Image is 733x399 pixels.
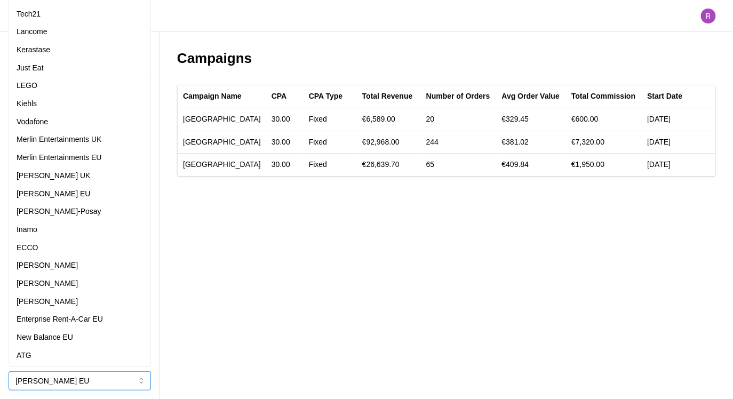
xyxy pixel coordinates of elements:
div: Number of Orders [426,91,490,102]
td: €6,589.00 [357,108,421,131]
td: 244 [421,131,497,154]
p: Inamo [17,224,37,236]
p: Vodafone [17,116,48,128]
td: [GEOGRAPHIC_DATA] [178,131,266,154]
div: Start Date [647,91,682,102]
td: [GEOGRAPHIC_DATA] [178,108,266,131]
p: Kerastase [17,44,50,56]
p: Enterprise Rent-A-Car EU [17,314,103,325]
div: CPA [272,91,287,102]
img: Ryan Gribben [701,9,716,23]
td: 30.00 [266,154,304,176]
div: Total Commission [571,91,635,102]
p: [PERSON_NAME] [17,278,78,290]
td: €329.45 [497,108,566,131]
p: [PERSON_NAME] [17,260,78,272]
p: Tech21 [17,9,41,20]
td: 30.00 [266,131,304,154]
p: Kiehls [17,98,37,110]
td: 65 [421,154,497,176]
td: €92,968.00 [357,131,421,154]
button: Open user button [701,9,716,23]
td: €600.00 [566,108,642,131]
td: €409.84 [497,154,566,176]
p: [PERSON_NAME]-Posay [17,206,101,218]
td: Fixed [304,131,357,154]
td: Fixed [304,154,357,176]
p: [PERSON_NAME] UK [17,170,90,182]
p: Merlin Entertainments EU [17,152,102,164]
button: [PERSON_NAME] EU [9,371,151,390]
td: [GEOGRAPHIC_DATA] [178,154,266,176]
div: Avg Order Value [502,91,560,102]
p: [PERSON_NAME] [17,296,78,308]
p: New Balance EU [17,332,73,344]
td: €1,950.00 [566,154,642,176]
td: €26,639.70 [357,154,421,176]
div: Total Revenue [362,91,413,102]
p: [PERSON_NAME] EU [17,188,90,200]
p: Lancome [17,26,47,38]
td: €7,320.00 [566,131,642,154]
p: ECCO [17,242,38,254]
td: Fixed [304,108,357,131]
div: Campaign Name [183,91,242,102]
td: 30.00 [266,108,304,131]
p: LEGO [17,80,37,92]
div: CPA Type [309,91,343,102]
td: €381.02 [497,131,566,154]
td: 20 [421,108,497,131]
p: Just Eat [17,62,44,74]
p: Merlin Entertainments UK [17,134,102,146]
h2: Campaigns [177,49,716,68]
p: ATG [17,350,31,362]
